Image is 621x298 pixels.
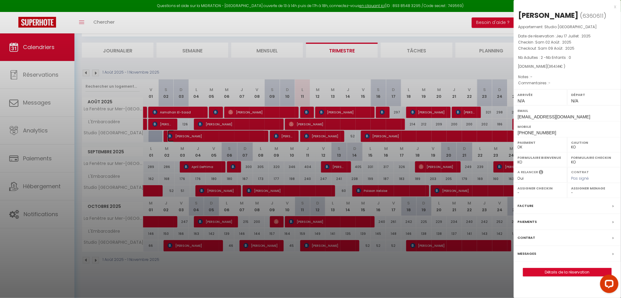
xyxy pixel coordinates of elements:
[518,235,536,241] label: Contrat
[571,139,617,146] label: Caution
[571,185,617,191] label: Assigner Menage
[518,33,616,39] p: Date de réservation :
[518,170,538,175] label: A relancer
[538,46,575,51] span: Sam 09 Août . 2025
[518,80,616,86] p: Commentaires :
[518,155,563,161] label: Formulaire Bienvenue
[547,64,566,69] span: ( € )
[518,39,616,45] p: Checkin :
[518,55,571,60] span: Nb Adultes : 2 -
[571,92,617,98] label: Départ
[556,33,591,39] span: Jeu 17 Juillet . 2025
[531,74,533,79] span: -
[518,45,616,52] p: Checkout :
[580,11,607,20] span: ( )
[549,80,551,86] span: -
[518,64,616,70] div: [DOMAIN_NAME]
[518,108,617,114] label: Email
[518,203,534,209] label: Facture
[518,139,563,146] label: Paiement
[518,74,616,80] p: Notes :
[595,272,621,298] iframe: LiveChat chat widget
[549,64,560,69] span: 364.14
[571,155,617,161] label: Formulaire Checkin
[546,55,571,60] span: Nb Enfants : 0
[518,98,525,103] span: N/A
[583,12,604,20] span: 6360611
[514,3,616,10] div: x
[571,98,578,103] span: N/A
[571,176,589,181] span: Pas signé
[518,124,617,130] label: Mobile
[545,24,597,29] span: Studio [GEOGRAPHIC_DATA]
[536,40,572,45] span: Sam 02 Août . 2025
[518,250,536,257] label: Messages
[523,268,612,276] a: Détails de la réservation
[518,92,563,98] label: Arrivée
[518,185,563,191] label: Assigner Checkin
[518,114,590,119] span: [EMAIL_ADDRESS][DOMAIN_NAME]
[518,10,579,20] div: [PERSON_NAME]
[539,170,543,176] i: Sélectionner OUI si vous souhaiter envoyer les séquences de messages post-checkout
[518,219,537,225] label: Paiements
[518,130,556,135] span: [PHONE_NUMBER]
[518,24,616,30] p: Appartement :
[571,170,589,174] label: Contrat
